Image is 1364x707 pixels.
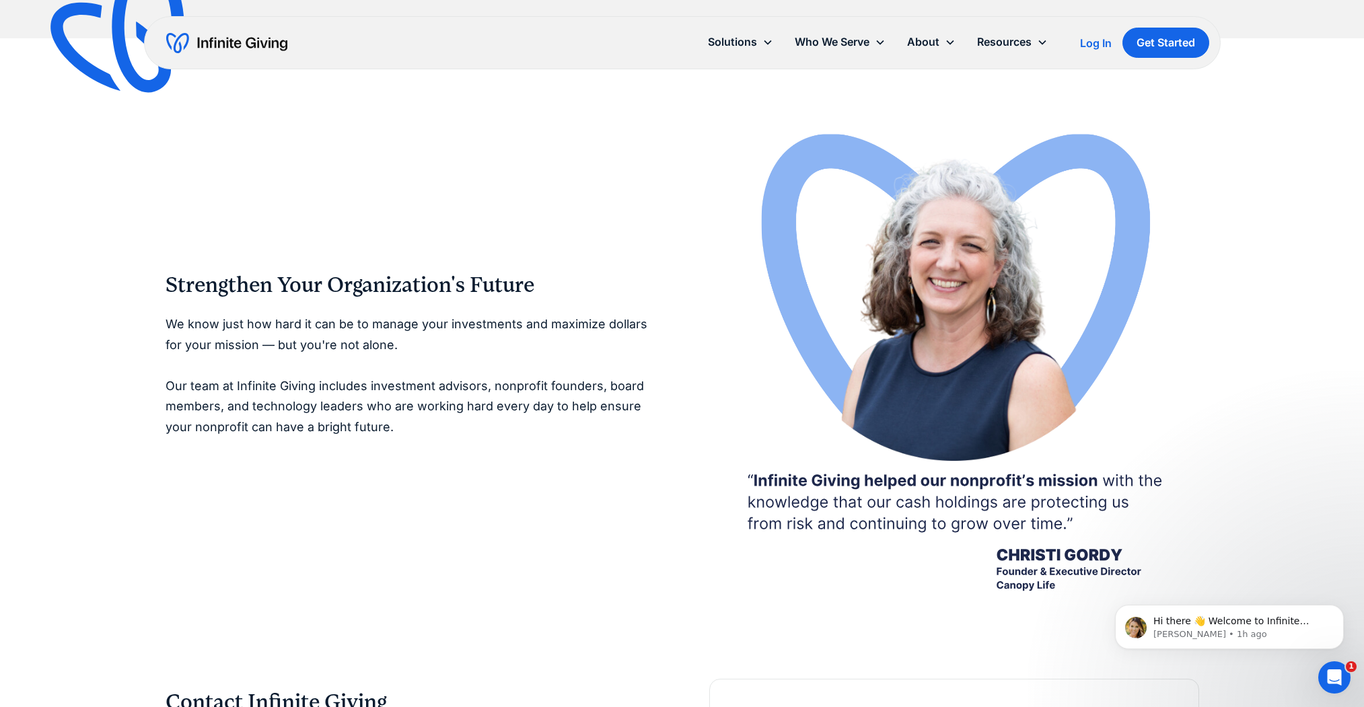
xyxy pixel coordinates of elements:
div: Who We Serve [784,28,896,57]
div: Resources [977,33,1032,51]
h2: Strengthen Your Organization's Future [166,272,655,298]
div: About [896,28,966,57]
a: Get Started [1122,28,1209,58]
div: Who We Serve [795,33,869,51]
div: Log In [1080,38,1112,48]
div: About [907,33,939,51]
span: 1 [1346,661,1357,672]
iframe: Intercom live chat [1318,661,1351,694]
p: We know just how hard it can be to manage your investments and maximize dollars for your mission ... [166,314,655,438]
iframe: Intercom notifications message [1095,576,1364,671]
a: Log In [1080,35,1112,51]
div: Resources [966,28,1058,57]
div: Solutions [708,33,757,51]
img: faith based nonprofit financial success testiomonial [709,114,1199,603]
div: Solutions [697,28,784,57]
a: home [166,32,287,54]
